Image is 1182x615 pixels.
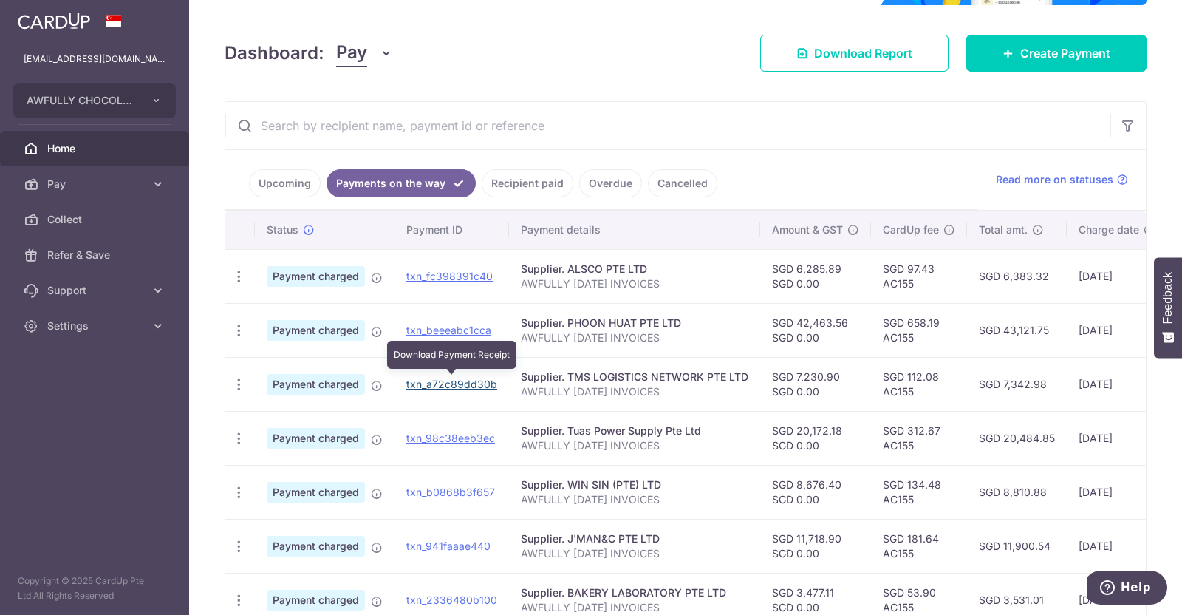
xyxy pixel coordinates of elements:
[327,169,476,197] a: Payments on the way
[267,266,365,287] span: Payment charged
[1067,411,1167,465] td: [DATE]
[760,357,871,411] td: SGD 7,230.90 SGD 0.00
[871,465,967,519] td: SGD 134.48 AC155
[47,319,145,333] span: Settings
[406,594,497,606] a: txn_2336480b100
[760,303,871,357] td: SGD 42,463.56 SGD 0.00
[47,141,145,156] span: Home
[1161,272,1175,324] span: Feedback
[966,35,1147,72] a: Create Payment
[521,262,748,276] div: Supplier. ALSCO PTE LTD
[1067,519,1167,573] td: [DATE]
[883,222,939,237] span: CardUp fee
[967,303,1067,357] td: SGD 43,121.75
[47,248,145,262] span: Refer & Save
[996,172,1113,187] span: Read more on statuses
[406,378,497,390] a: txn_a72c89dd30b
[509,211,760,249] th: Payment details
[521,276,748,291] p: AWFULLY [DATE] INVOICES
[967,519,1067,573] td: SGD 11,900.54
[967,465,1067,519] td: SGD 8,810.88
[521,438,748,453] p: AWFULLY [DATE] INVOICES
[521,600,748,615] p: AWFULLY [DATE] INVOICES
[47,283,145,298] span: Support
[1079,222,1139,237] span: Charge date
[521,370,748,384] div: Supplier. TMS LOGISTICS NETWORK PTE LTD
[406,486,495,498] a: txn_b0868b3f657
[871,411,967,465] td: SGD 312.67 AC155
[336,39,393,67] button: Pay
[406,270,493,282] a: txn_fc398391c40
[521,492,748,507] p: AWFULLY [DATE] INVOICES
[760,35,949,72] a: Download Report
[871,249,967,303] td: SGD 97.43 AC155
[13,83,176,118] button: AWFULLY CHOCOLATE CENTRAL KITCHEN PTE. LTD.
[267,536,365,557] span: Payment charged
[267,590,365,611] span: Payment charged
[267,222,298,237] span: Status
[967,249,1067,303] td: SGD 6,383.32
[1067,249,1167,303] td: [DATE]
[967,357,1067,411] td: SGD 7,342.98
[579,169,642,197] a: Overdue
[406,432,495,444] a: txn_98c38eeb3ec
[871,303,967,357] td: SGD 658.19 AC155
[814,44,912,62] span: Download Report
[521,384,748,399] p: AWFULLY [DATE] INVOICES
[772,222,843,237] span: Amount & GST
[979,222,1028,237] span: Total amt.
[1087,571,1167,608] iframe: Opens a widget where you can find more information
[521,531,748,546] div: Supplier. J'MAN&C PTE LTD
[267,320,365,341] span: Payment charged
[1154,257,1182,358] button: Feedback - Show survey
[521,424,748,438] div: Supplier. Tuas Power Supply Pte Ltd
[760,519,871,573] td: SGD 11,718.90 SGD 0.00
[336,39,367,67] span: Pay
[1020,44,1110,62] span: Create Payment
[47,177,145,191] span: Pay
[521,316,748,330] div: Supplier. PHOON HUAT PTE LTD
[482,169,573,197] a: Recipient paid
[225,40,324,67] h4: Dashboard:
[1067,303,1167,357] td: [DATE]
[387,341,516,369] div: Download Payment Receipt
[406,324,491,336] a: txn_beeeabc1cca
[47,212,145,227] span: Collect
[249,169,321,197] a: Upcoming
[967,411,1067,465] td: SGD 20,484.85
[871,519,967,573] td: SGD 181.64 AC155
[760,249,871,303] td: SGD 6,285.89 SGD 0.00
[521,585,748,600] div: Supplier. BAKERY LABORATORY PTE LTD
[1067,357,1167,411] td: [DATE]
[521,330,748,345] p: AWFULLY [DATE] INVOICES
[1067,465,1167,519] td: [DATE]
[521,546,748,561] p: AWFULLY [DATE] INVOICES
[267,428,365,449] span: Payment charged
[760,465,871,519] td: SGD 8,676.40 SGD 0.00
[267,374,365,395] span: Payment charged
[406,540,491,552] a: txn_941faaae440
[24,52,165,67] p: [EMAIL_ADDRESS][DOMAIN_NAME]
[521,478,748,492] div: Supplier. WIN SIN (PTE) LTD
[18,12,90,30] img: CardUp
[27,93,136,108] span: AWFULLY CHOCOLATE CENTRAL KITCHEN PTE. LTD.
[225,102,1110,149] input: Search by recipient name, payment id or reference
[760,411,871,465] td: SGD 20,172.18 SGD 0.00
[394,211,509,249] th: Payment ID
[871,357,967,411] td: SGD 112.08 AC155
[996,172,1128,187] a: Read more on statuses
[267,482,365,503] span: Payment charged
[648,169,717,197] a: Cancelled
